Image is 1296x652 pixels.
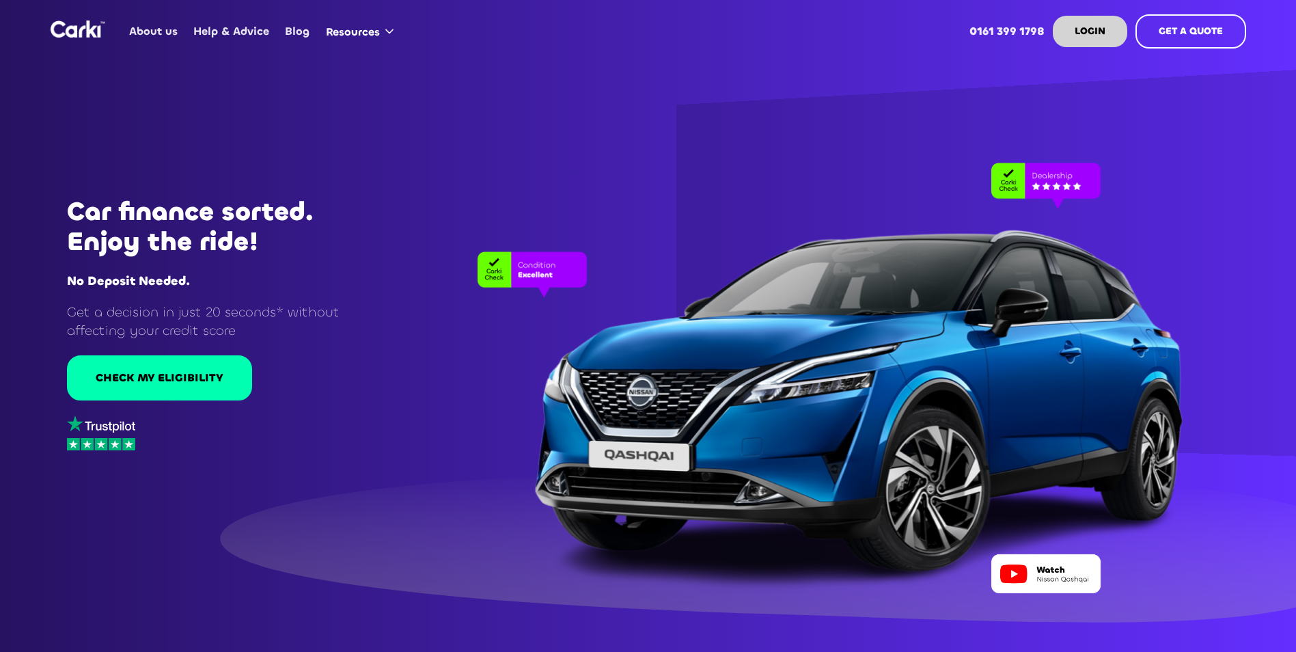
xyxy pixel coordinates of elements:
[1075,25,1105,38] strong: LOGIN
[277,5,318,58] a: Blog
[67,416,135,433] img: trustpilot
[961,5,1052,58] a: 0161 399 1798
[1159,25,1223,38] strong: GET A QUOTE
[51,21,105,38] a: home
[67,355,252,400] a: CHECK MY ELIGIBILITY
[122,5,186,58] a: About us
[67,197,373,257] h1: Car finance sorted. Enjoy the ride!
[318,5,407,57] div: Resources
[326,25,380,40] div: Resources
[186,5,277,58] a: Help & Advice
[1135,14,1246,49] a: GET A QUOTE
[67,303,373,340] p: Get a decision in just 20 seconds* without affecting your credit score
[96,370,223,385] div: CHECK MY ELIGIBILITY
[51,21,105,38] img: Logo
[67,437,135,450] img: stars
[969,24,1045,38] strong: 0161 399 1798
[67,273,190,289] strong: No Deposit Needed.
[1053,16,1127,47] a: LOGIN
